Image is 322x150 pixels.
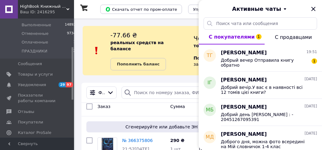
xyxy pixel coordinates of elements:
[18,130,51,135] span: Каталог ProSale
[216,5,305,13] button: Активные чаты
[67,31,76,36] span: 9734
[65,22,76,28] span: 14892
[208,79,212,86] span: ІГ
[110,40,164,51] b: реальных средств на балансе
[98,90,105,96] span: Фильтры
[199,72,322,99] button: ІГ[PERSON_NAME][DATE]Добрий вечір.У вас є в наявності всі 12 томів цієі книги?
[221,49,267,56] span: [PERSON_NAME]
[221,58,308,68] span: Добрый вечер Отправила книгу обратно
[206,106,214,114] span: МБ
[89,124,308,130] span: Сгенерируйте или добавьте ЭН в заказ, чтобы получить оплату
[20,9,74,15] div: Ваш ID: 2416295
[206,134,214,141] span: МД
[188,5,246,14] button: Управление статусами
[194,56,240,60] b: Пополните Баланс
[209,34,255,40] span: С покупателями
[18,93,57,104] span: Показатели работы компании
[122,86,219,99] input: Поиск по номеру заказа, ФИО покупателя, номеру телефона, Email, номеру накладной
[92,46,101,55] img: :exclamation:
[100,5,182,14] button: Скачать отчет по пром-оплате
[18,82,46,88] span: Уведомления
[71,48,76,54] span: 22
[18,119,43,125] span: Покупатели
[22,22,51,28] span: Выполненные
[193,7,241,12] span: Управление статусами
[221,77,267,84] span: [PERSON_NAME]
[22,40,48,45] span: Оплаченные
[59,82,66,87] span: 29
[306,49,317,55] span: 19:51
[275,34,312,40] span: С продавцами
[199,30,265,44] button: С покупателями1
[194,35,233,42] span: Через 4 дня
[256,34,262,40] span: 1
[170,104,185,109] span: Сумма
[18,109,34,115] span: Отзывы
[194,31,315,70] div: , чтоб и далее получать заказы
[18,61,42,67] span: Сообщения
[73,40,76,45] span: 1
[194,43,258,48] b: товары станут неактивны
[199,44,322,72] button: ТГ[PERSON_NAME]19:51Добрый вечер Отправила книгу обратно1
[221,85,308,95] span: Добрий вечір.У вас є в наявності всі 12 томів цієі книги?
[22,48,47,54] span: ПРАЗДНИКИ
[22,31,48,36] span: Отмененные
[199,99,322,126] button: МБ[PERSON_NAME][DATE]Добрий день [PERSON_NAME] : - 20451267095391
[221,104,267,111] span: [PERSON_NAME]
[312,58,317,64] span: 1
[265,30,322,44] button: С продавцами
[304,131,317,136] span: [DATE]
[18,72,53,77] span: Товары и услуги
[122,138,153,143] a: № 366375806
[221,112,308,122] span: Добрий день [PERSON_NAME] : - 20451267095391
[221,131,267,138] span: [PERSON_NAME]
[310,5,317,13] button: Закрыть
[304,77,317,82] span: [DATE]
[304,104,317,109] span: [DATE]
[20,4,66,9] span: HighBook Книжный магазин
[204,17,317,30] input: Поиск чата или сообщения
[232,5,281,13] span: Активные чаты
[110,31,137,39] span: -77.66 ₴
[117,62,159,66] b: Пополнить баланс
[105,6,177,12] span: Скачать отчет по пром-оплате
[110,58,166,70] a: Пополнить баланс
[66,82,73,87] span: 97
[97,104,110,109] span: Заказ
[221,139,308,149] span: Доброго дня, можна фото всередині на Мій словничок 1-4 клас
[207,52,213,59] span: ТГ
[170,138,184,143] span: 290 ₴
